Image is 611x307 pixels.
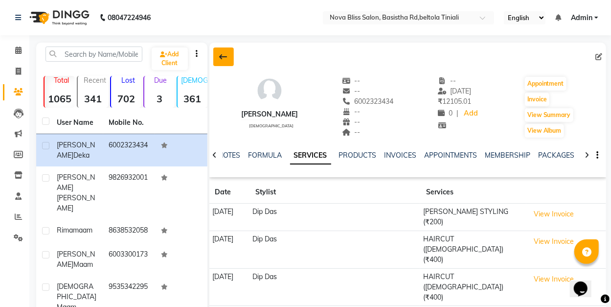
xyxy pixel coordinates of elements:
a: PRODUCTS [339,151,377,160]
span: -- [342,107,361,116]
span: [DEMOGRAPHIC_DATA] [249,123,294,128]
span: 12105.01 [438,97,471,106]
span: [PERSON_NAME] [57,250,95,269]
a: FORMULA [249,151,282,160]
img: avatar [255,76,284,105]
span: -- [342,76,361,85]
p: Lost [115,76,141,85]
td: [DATE] [209,268,249,306]
td: 8638532058 [103,219,156,243]
a: APPOINTMENTS [425,151,477,160]
button: View Album [525,124,564,138]
td: [DATE] [209,204,249,231]
span: 6002323434 [342,97,394,106]
th: Date [209,181,249,204]
div: Back to Client [213,47,234,66]
td: HAIRCUT ([DEMOGRAPHIC_DATA]) (₹400) [420,231,526,268]
span: [DATE] [438,87,472,95]
button: View Summary [525,108,573,122]
td: Dip Das [249,204,420,231]
span: -- [438,76,456,85]
th: Stylist [249,181,420,204]
span: maam [73,260,93,269]
td: 6003300173 [103,243,156,276]
strong: 341 [78,93,108,105]
span: maam [73,226,92,235]
strong: 3 [144,93,175,105]
span: [PERSON_NAME] [57,141,95,160]
span: | [456,108,458,118]
td: Dip Das [249,268,420,306]
p: Total [48,76,75,85]
span: -- [342,128,361,137]
span: Admin [571,13,592,23]
p: Due [146,76,175,85]
th: Mobile No. [103,112,156,134]
p: [DEMOGRAPHIC_DATA] [181,76,208,85]
button: View Invoice [529,234,578,249]
button: Appointment [525,77,566,91]
td: 6002323434 [103,134,156,166]
div: [PERSON_NAME] [241,109,298,119]
td: 9826932001 [103,166,156,219]
strong: 702 [111,93,141,105]
a: PACKAGES [539,151,575,160]
span: Rima [57,226,73,235]
td: HAIRCUT ([DEMOGRAPHIC_DATA]) (₹400) [420,268,526,306]
span: -- [342,87,361,95]
span: 0 [438,109,453,118]
span: [PERSON_NAME] [57,173,95,192]
a: Add [462,107,479,120]
a: Add Client [152,47,188,70]
span: -- [342,118,361,126]
a: NOTES [219,151,241,160]
strong: 1065 [45,93,75,105]
a: SERVICES [290,147,331,165]
a: MEMBERSHIP [485,151,531,160]
td: [DATE] [209,231,249,268]
img: logo [25,4,92,31]
span: deka [73,151,90,160]
iframe: chat widget [570,268,601,297]
b: 08047224946 [108,4,151,31]
span: [PERSON_NAME] [57,193,95,213]
input: Search by Name/Mobile/Email/Code [45,47,142,62]
button: Invoice [525,93,549,106]
span: ₹ [438,97,442,106]
strong: 361 [178,93,208,105]
button: View Invoice [529,207,578,222]
p: Recent [82,76,108,85]
td: [PERSON_NAME] STYLING (₹200) [420,204,526,231]
td: Dip Das [249,231,420,268]
button: View Invoice [529,272,578,287]
a: INVOICES [385,151,417,160]
th: User Name [51,112,103,134]
span: [DEMOGRAPHIC_DATA] [57,282,96,301]
th: Services [420,181,526,204]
